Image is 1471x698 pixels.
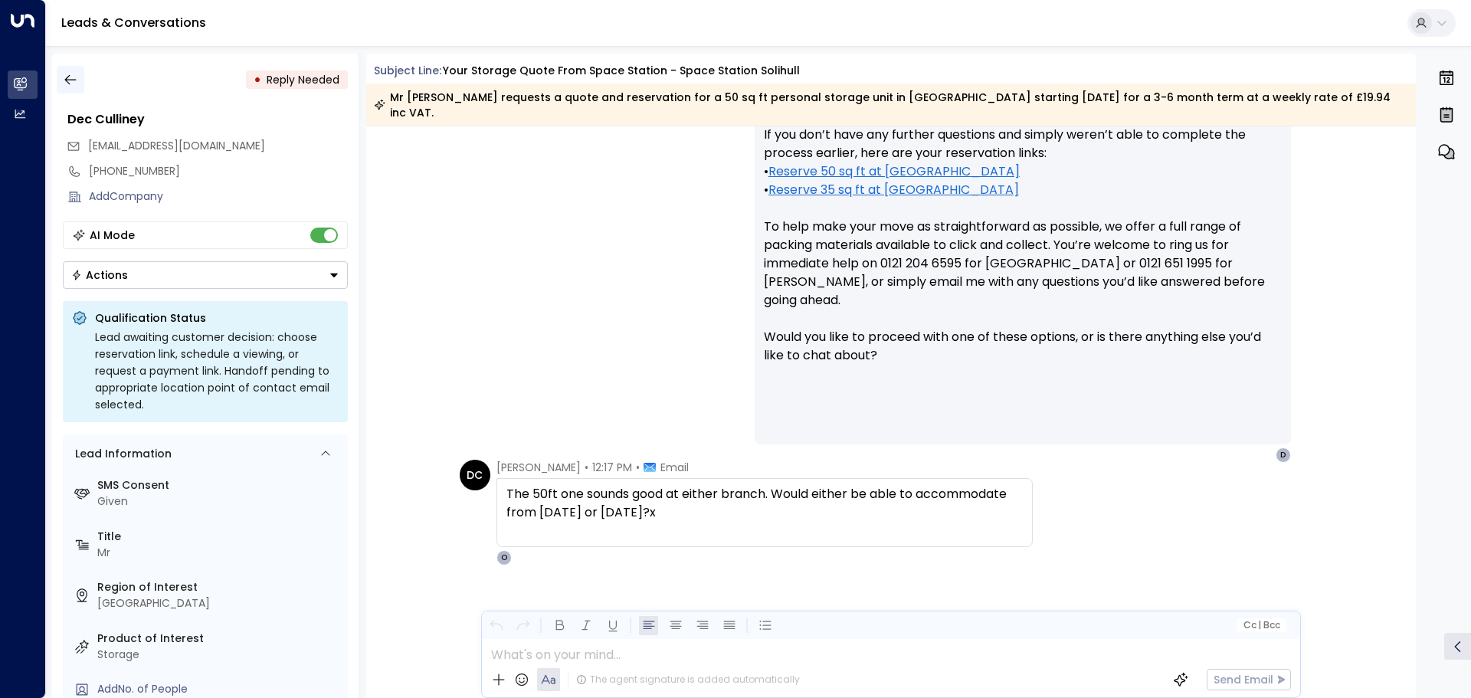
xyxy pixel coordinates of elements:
[61,14,206,31] a: Leads & Conversations
[496,460,581,475] span: [PERSON_NAME]
[90,228,135,243] div: AI Mode
[1258,620,1261,631] span: |
[88,138,265,154] span: declanculliney@gmail.com
[1237,618,1286,633] button: Cc|Bcc
[1243,620,1279,631] span: Cc Bcc
[70,446,172,462] div: Lead Information
[496,550,512,565] div: O
[97,545,342,561] div: Mr
[636,460,640,475] span: •
[576,673,800,687] div: The agent signature is added automatically
[97,493,342,510] div: Given
[506,485,1023,522] div: The 50ft one sounds good at either branch. Would either be able to accommodate from [DATE] or [DA...
[374,63,441,78] span: Subject Line:
[374,90,1407,120] div: Mr [PERSON_NAME] requests a quote and reservation for a 50 sq ft personal storage unit in [GEOGRA...
[63,261,348,289] div: Button group with a nested menu
[71,268,128,282] div: Actions
[63,261,348,289] button: Actions
[97,681,342,697] div: AddNo. of People
[67,110,348,129] div: Dec Culliney
[768,162,1020,181] a: Reserve 50 sq ft at [GEOGRAPHIC_DATA]
[95,329,339,413] div: Lead awaiting customer decision: choose reservation link, schedule a viewing, or request a paymen...
[460,460,490,490] div: DC
[97,529,342,545] label: Title
[97,631,342,647] label: Product of Interest
[97,647,342,663] div: Storage
[487,616,506,635] button: Undo
[254,66,261,93] div: •
[267,72,339,87] span: Reply Needed
[89,163,348,179] div: [PHONE_NUMBER]
[592,460,632,475] span: 12:17 PM
[768,181,1019,199] a: Reserve 35 sq ft at [GEOGRAPHIC_DATA]
[97,477,342,493] label: SMS Consent
[1276,447,1291,463] div: D
[443,63,800,79] div: Your storage quote from Space Station - Space Station Solihull
[95,310,339,326] p: Qualification Status
[88,138,265,153] span: [EMAIL_ADDRESS][DOMAIN_NAME]
[89,188,348,205] div: AddCompany
[660,460,689,475] span: Email
[513,616,532,635] button: Redo
[97,579,342,595] label: Region of Interest
[97,595,342,611] div: [GEOGRAPHIC_DATA]
[585,460,588,475] span: •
